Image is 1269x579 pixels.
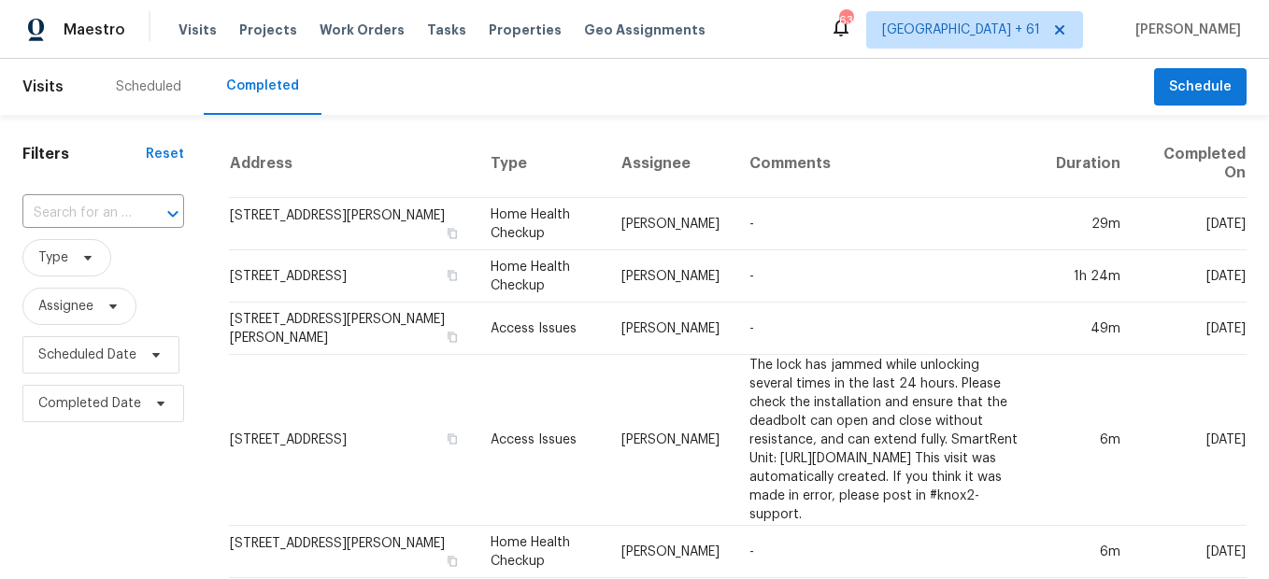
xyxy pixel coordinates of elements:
td: [STREET_ADDRESS][PERSON_NAME][PERSON_NAME] [229,303,476,355]
th: Type [476,130,606,198]
th: Comments [734,130,1040,198]
span: Visits [22,66,64,107]
th: Duration [1040,130,1135,198]
button: Copy Address [444,329,461,346]
td: 1h 24m [1040,250,1135,303]
th: Assignee [606,130,734,198]
td: 6m [1040,526,1135,578]
span: Geo Assignments [584,21,706,39]
button: Schedule [1154,68,1247,106]
span: Tasks [427,23,466,36]
span: [PERSON_NAME] [1128,21,1241,39]
td: [PERSON_NAME] [606,355,734,526]
td: [STREET_ADDRESS] [229,250,476,303]
input: Search for an address... [22,199,132,228]
span: Type [38,248,68,267]
td: [DATE] [1135,355,1247,526]
td: - [734,250,1040,303]
td: Access Issues [476,355,606,526]
td: [PERSON_NAME] [606,198,734,250]
td: [PERSON_NAME] [606,526,734,578]
td: Home Health Checkup [476,198,606,250]
span: Assignee [38,297,93,316]
td: - [734,303,1040,355]
td: The lock has jammed while unlocking several times in the last 24 hours. Please check the installa... [734,355,1040,526]
h1: Filters [22,145,146,163]
td: [STREET_ADDRESS] [229,355,476,526]
td: - [734,198,1040,250]
div: Reset [146,145,184,163]
td: [PERSON_NAME] [606,250,734,303]
td: 49m [1040,303,1135,355]
span: Projects [239,21,297,39]
td: 29m [1040,198,1135,250]
td: - [734,526,1040,578]
div: 635 [839,11,852,30]
td: Home Health Checkup [476,526,606,578]
td: [PERSON_NAME] [606,303,734,355]
span: Maestro [64,21,125,39]
span: Scheduled Date [38,346,136,364]
td: Home Health Checkup [476,250,606,303]
div: Scheduled [116,78,181,96]
td: [DATE] [1135,526,1247,578]
button: Copy Address [444,225,461,242]
div: Completed [226,77,299,95]
td: [STREET_ADDRESS][PERSON_NAME] [229,198,476,250]
td: [DATE] [1135,303,1247,355]
th: Address [229,130,476,198]
td: 6m [1040,355,1135,526]
span: Completed Date [38,394,141,413]
span: Visits [178,21,217,39]
button: Copy Address [444,553,461,570]
span: Schedule [1169,76,1232,99]
td: [DATE] [1135,250,1247,303]
span: Work Orders [320,21,405,39]
button: Copy Address [444,431,461,447]
span: [GEOGRAPHIC_DATA] + 61 [882,21,1040,39]
td: Access Issues [476,303,606,355]
td: [STREET_ADDRESS][PERSON_NAME] [229,526,476,578]
button: Copy Address [444,267,461,284]
span: Properties [489,21,562,39]
th: Completed On [1135,130,1247,198]
td: [DATE] [1135,198,1247,250]
button: Open [160,201,186,227]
